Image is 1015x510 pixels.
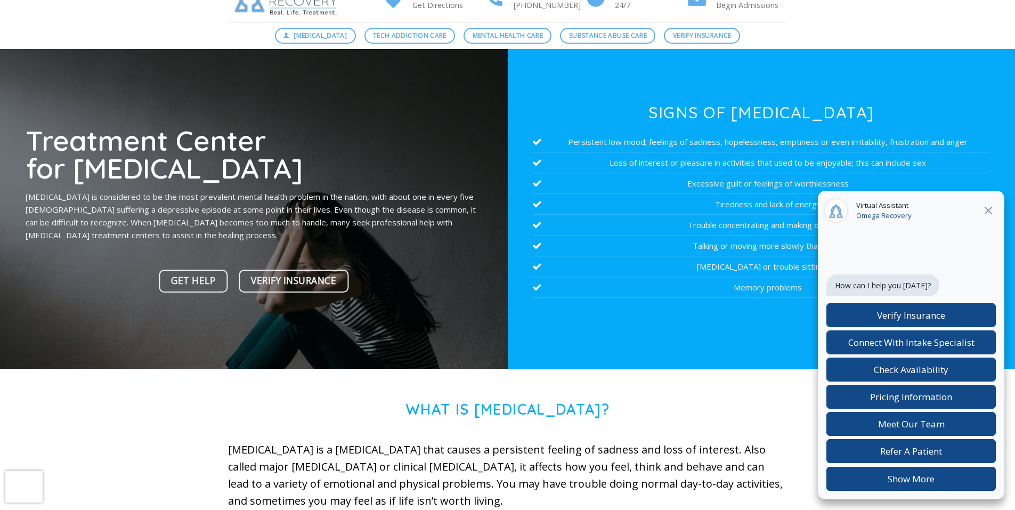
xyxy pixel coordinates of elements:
span: Substance Abuse Care [569,30,647,41]
h1: Treatment Center for [MEDICAL_DATA] [26,126,482,182]
li: [MEDICAL_DATA] or trouble sitting still [533,256,989,277]
li: Talking or moving more slowly than usual [533,236,989,256]
li: Trouble concentrating and making decisions [533,215,989,236]
a: Mental Health Care [464,28,551,44]
h3: Signs of [MEDICAL_DATA] [533,104,989,120]
p: [MEDICAL_DATA] is a [MEDICAL_DATA] that causes a persistent feeling of sadness and loss of intere... [228,441,787,509]
span: Verify Insurance [673,30,732,41]
p: [MEDICAL_DATA] is considered to be the most prevalent mental health problem in the nation, with a... [26,190,482,241]
a: Verify Insurance [664,28,740,44]
a: Get Help [159,270,228,293]
span: Mental Health Care [473,30,543,41]
li: Memory problems [533,277,989,298]
li: Loss of interest or pleasure in activities that used to be enjoyable; this can include sex [533,152,989,173]
span: [MEDICAL_DATA] [294,30,347,41]
span: Tech Addiction Care [373,30,446,41]
a: Verify Insurance [239,270,348,293]
a: Tech Addiction Care [364,28,456,44]
li: Persistent low mood; feelings of sadness, hopelessness, emptiness or even irritability, frustrati... [533,132,989,152]
a: [MEDICAL_DATA] [275,28,356,44]
li: Excessive guilt or feelings of worthlessness [533,173,989,194]
h1: What is [MEDICAL_DATA]? [228,401,787,418]
span: Get Help [171,273,215,288]
li: Tiredness and lack of energy [533,194,989,215]
a: Substance Abuse Care [560,28,655,44]
span: Verify Insurance [251,273,336,288]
